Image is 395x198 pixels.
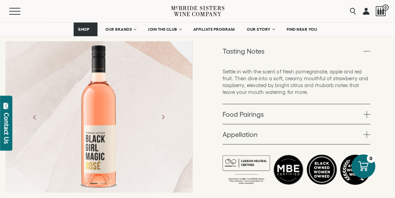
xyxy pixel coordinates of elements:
span: FIND NEAR YOU [287,27,317,32]
a: AFFILIATE PROGRAM [189,23,239,36]
a: OUR STORY [242,23,279,36]
a: Appellation [223,124,370,144]
span: JOIN THE CLUB [148,27,177,32]
a: FIND NEAR YOU [282,23,322,36]
span: AFFILIATE PROGRAM [193,27,235,32]
a: Food Pairings [223,104,370,124]
a: Tasting Notes [223,41,370,61]
div: 0 [367,154,375,163]
span: OUR BRANDS [105,27,132,32]
span: SHOP [78,27,90,32]
span: 0 [382,4,389,11]
button: Next [154,108,172,126]
a: OUR BRANDS [101,23,140,36]
a: JOIN THE CLUB [143,23,185,36]
p: Settle in with the scent of fresh pomegranate, apple and red fruit. Then dive into a soft, creamy... [223,68,370,96]
button: Mobile Menu Trigger [9,8,34,15]
span: OUR STORY [247,27,271,32]
div: Contact Us [3,113,10,144]
button: Previous [26,108,44,126]
a: SHOP [74,23,97,36]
